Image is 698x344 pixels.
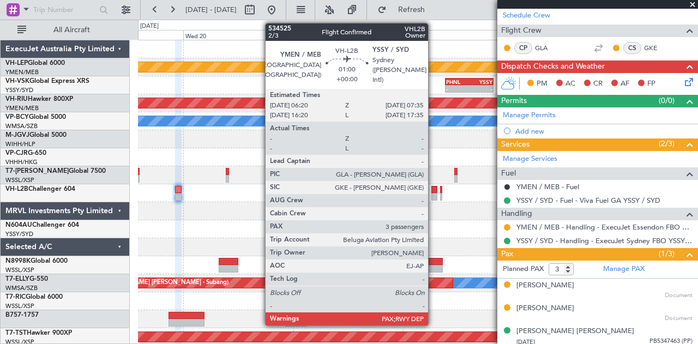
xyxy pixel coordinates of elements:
a: Schedule Crew [503,10,550,21]
a: YMEN / MEB - Handling - ExecuJet Essendon FBO YMEN / MEB [516,222,693,232]
a: VH-VSKGlobal Express XRS [5,78,89,85]
div: [DATE] [140,22,159,31]
span: VP-BCY [5,114,29,120]
a: T7-[PERSON_NAME]Global 7500 [5,168,106,174]
span: T7-ELLY [5,276,29,282]
div: - [446,86,469,92]
a: VH-LEPGlobal 6000 [5,60,65,67]
span: T7-RIC [5,294,26,300]
span: PM [537,79,547,89]
span: Flight Crew [501,25,541,37]
a: WSSL/XSP [5,176,34,184]
a: VH-RIUHawker 800XP [5,96,73,102]
span: T7-TST [5,330,27,336]
span: Fuel [501,167,516,180]
span: VH-L2B [5,186,28,192]
span: Services [501,138,529,151]
a: T7-ELLYG-550 [5,276,48,282]
span: AC [565,79,575,89]
a: YSSY / SYD - Fuel - Viva Fuel GA YSSY / SYD [516,196,660,205]
a: YMEN / MEB - Fuel [516,182,579,191]
button: Refresh [372,1,438,19]
span: [DATE] - [DATE] [185,5,237,15]
span: Document [665,314,693,323]
a: Manage Services [503,154,557,165]
div: Add new [515,126,693,136]
span: Document [665,291,693,300]
a: GKE [644,43,669,53]
span: VH-RIU [5,96,28,102]
span: (0/0) [659,95,675,106]
a: Manage PAX [603,264,645,275]
div: Thu 21 [293,30,403,40]
label: Planned PAX [503,264,544,275]
span: FP [647,79,655,89]
a: VH-L2BChallenger 604 [5,186,75,192]
a: WSSL/XSP [5,302,34,310]
div: [PERSON_NAME] [PERSON_NAME] [516,326,634,337]
span: All Aircraft [28,26,115,34]
span: Handling [501,208,532,220]
div: Wed 20 [183,30,293,40]
div: [PERSON_NAME] [516,303,574,314]
span: Pax [501,248,513,261]
div: CS [623,42,641,54]
span: AF [621,79,629,89]
a: WSSL/XSP [5,266,34,274]
a: B757-1757 [5,312,39,318]
a: WMSA/SZB [5,284,38,292]
a: VP-CJRG-650 [5,150,46,156]
a: T7-RICGlobal 6000 [5,294,63,300]
div: [PERSON_NAME] [516,280,574,291]
span: Dispatch Checks and Weather [501,61,605,73]
a: WMSA/SZB [5,122,38,130]
div: CP [514,42,532,54]
span: Refresh [389,6,435,14]
div: Fri 22 [403,30,513,40]
a: WIHH/HLP [5,140,35,148]
span: N604AU [5,222,32,228]
a: YMEN/MEB [5,104,39,112]
div: YSSY [470,79,492,85]
a: Manage Permits [503,110,556,121]
a: T7-TSTHawker 900XP [5,330,72,336]
a: VP-BCYGlobal 5000 [5,114,66,120]
a: VHHH/HKG [5,158,38,166]
input: Trip Number [33,2,96,18]
a: M-JGVJGlobal 5000 [5,132,67,138]
a: N8998KGlobal 6000 [5,258,68,264]
a: YSSY/SYD [5,230,33,238]
span: VH-LEP [5,60,28,67]
div: - [470,86,492,92]
span: T7-[PERSON_NAME] [5,168,69,174]
span: VP-CJR [5,150,28,156]
span: B757-1 [5,312,27,318]
span: M-JGVJ [5,132,29,138]
span: (1/3) [659,248,675,259]
span: N8998K [5,258,31,264]
a: YSSY / SYD - Handling - ExecuJet Sydney FBO YSSY / SYD [516,236,693,245]
button: All Aircraft [12,21,118,39]
a: GLA [535,43,559,53]
a: YSSY/SYD [5,86,33,94]
a: N604AUChallenger 604 [5,222,79,228]
a: YMEN/MEB [5,68,39,76]
span: CR [593,79,603,89]
span: Permits [501,95,527,107]
div: PHNL [446,79,469,85]
span: VH-VSK [5,78,29,85]
span: (2/3) [659,138,675,149]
